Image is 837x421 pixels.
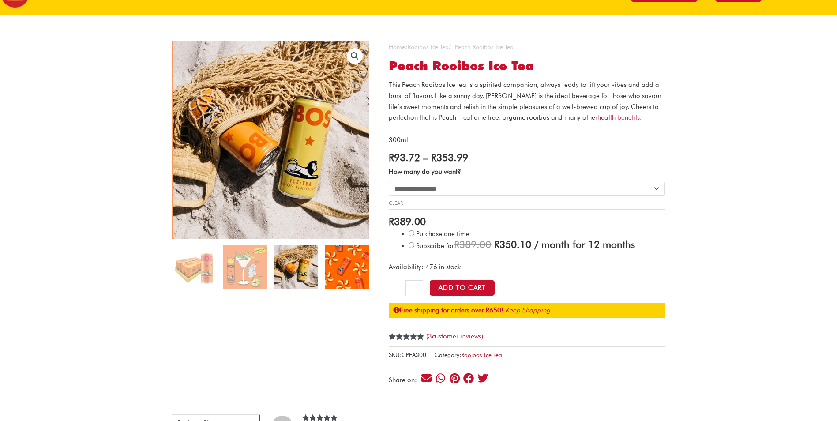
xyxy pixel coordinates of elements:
[454,238,491,250] span: 389.00
[431,151,468,163] bdi: 353.99
[534,238,635,250] span: / month for 12 months
[430,280,495,296] button: Add to Cart
[416,230,469,238] span: Purchase one time
[408,43,449,50] a: Rooibos Ice Tea
[389,168,461,176] label: How many do you want?
[449,372,461,384] div: Share on pinterest
[389,215,394,227] span: R
[393,306,503,314] strong: Free shipping for orders over R650!
[431,151,436,163] span: R
[389,79,665,123] p: This Peach Rooibos Ice tea is a spirited companion, always ready to lift your vibes and add a bur...
[274,245,318,289] img: LEMON-PEACH-2-copy
[389,200,403,206] a: Clear options
[389,151,420,163] bdi: 93.72
[389,135,665,146] p: 300ml
[409,230,414,236] input: Purchase one time
[420,372,432,384] div: Share on email
[454,238,459,250] span: R
[325,245,369,289] img: Peach Rooibos Ice Tea - Image 4
[435,350,502,361] span: Category:
[389,263,424,271] span: Availability:
[389,333,392,350] span: 3
[389,333,424,370] span: Rated out of 5 based on customer ratings
[389,377,420,383] div: Share on:
[494,238,499,250] span: R
[402,351,426,358] span: CPEA300
[416,242,635,250] span: Subscribe for
[435,372,447,384] div: Share on whatsapp
[347,48,363,64] a: View full-screen image gallery
[463,372,475,384] div: Share on facebook
[597,113,642,121] a: health benefits.
[389,43,405,50] a: Home
[389,350,426,361] span: SKU:
[223,245,267,289] img: Peach Rooibos Ice Tea - Image 2
[389,59,665,74] h1: Peach Rooibos Ice Tea
[423,151,428,163] span: –
[389,215,426,227] bdi: 389.00
[405,280,423,296] input: Product quantity
[461,351,502,358] a: Rooibos Ice Tea
[428,332,432,340] span: 3
[505,306,550,314] a: Keep Shopping
[172,245,216,289] img: Peach Rooibos Ice Tea
[477,372,489,384] div: Share on twitter
[494,238,531,250] span: 350.10
[425,263,461,271] span: 476 in stock
[389,41,665,53] nav: Breadcrumb
[409,242,414,248] input: Subscribe for / month for 12 months
[389,151,394,163] span: R
[426,332,483,340] a: (3customer reviews)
